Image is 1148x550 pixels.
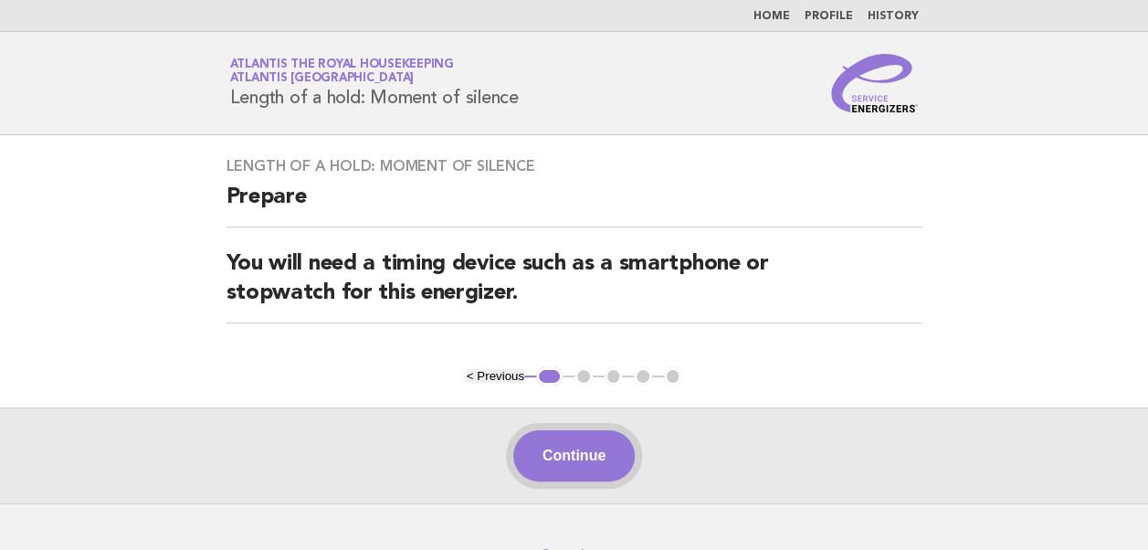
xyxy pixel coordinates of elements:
a: History [868,11,919,22]
button: Continue [513,430,635,481]
a: Home [753,11,790,22]
span: Atlantis [GEOGRAPHIC_DATA] [230,73,415,85]
a: Profile [805,11,853,22]
h2: You will need a timing device such as a smartphone or stopwatch for this energizer. [226,249,922,323]
img: Service Energizers [831,54,919,112]
h2: Prepare [226,183,922,227]
button: 1 [536,367,563,386]
a: Atlantis the Royal HousekeepingAtlantis [GEOGRAPHIC_DATA] [230,58,454,84]
h3: Length of a hold: Moment of silence [226,157,922,175]
h1: Length of a hold: Moment of silence [230,59,519,107]
button: < Previous [467,369,524,383]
